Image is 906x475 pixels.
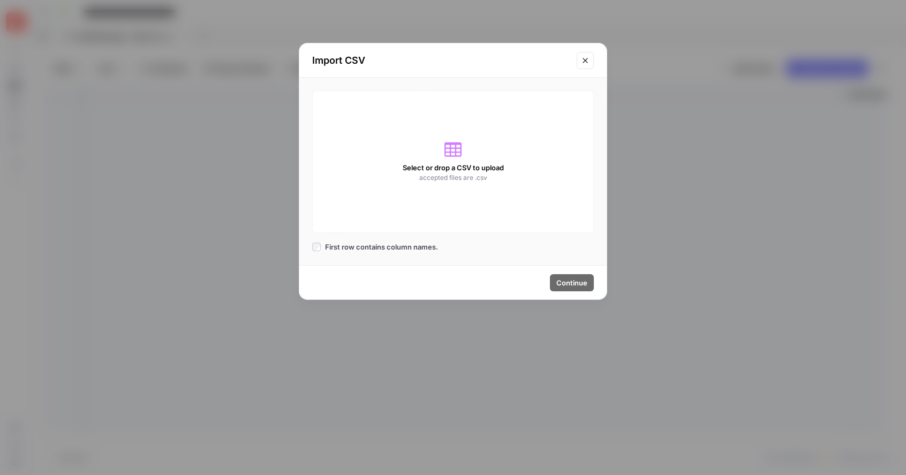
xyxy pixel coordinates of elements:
[325,242,438,252] span: First row contains column names.
[403,162,504,173] span: Select or drop a CSV to upload
[556,277,587,288] span: Continue
[312,53,570,68] h2: Import CSV
[550,274,594,291] button: Continue
[419,173,487,183] span: accepted files are .csv
[312,243,321,251] input: First row contains column names.
[577,52,594,69] button: Close modal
